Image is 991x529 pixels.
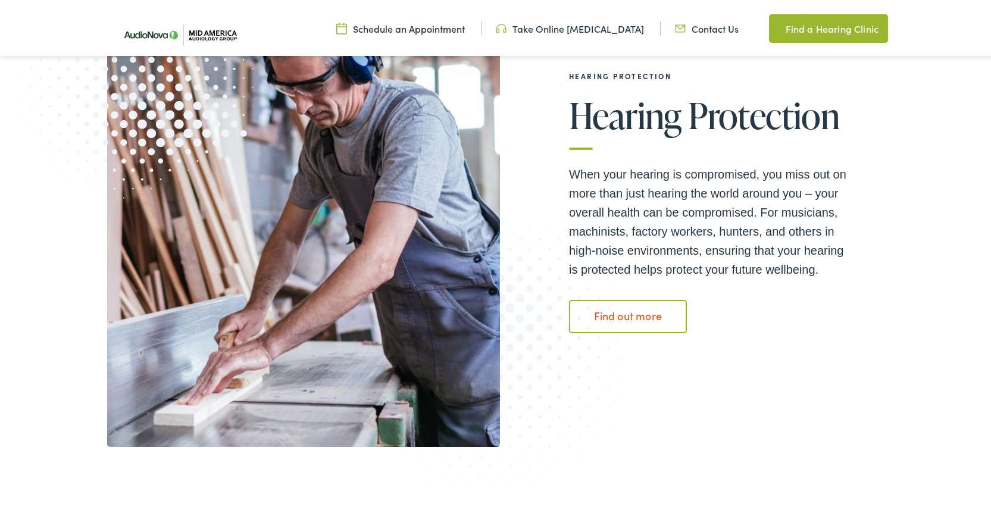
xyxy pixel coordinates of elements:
[675,20,739,33] a: Contact Us
[769,19,780,33] img: utility icon
[343,205,657,528] img: Bottom portion of a graphic image with a halftone pattern, adding to the site's aesthetic appeal.
[496,20,507,33] img: utility icon
[688,93,839,133] span: Protection
[569,70,855,78] h2: Hearing Protection
[569,298,687,331] a: Find out more
[336,20,465,33] a: Schedule an Appointment
[336,20,347,33] img: utility icon
[569,162,855,277] p: When your hearing is compromised, you miss out on more than just hearing the world around you – y...
[496,20,644,33] a: Take Online [MEDICAL_DATA]
[769,12,888,40] a: Find a Hearing Clinic
[675,20,686,33] img: utility icon
[569,93,681,133] span: Hearing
